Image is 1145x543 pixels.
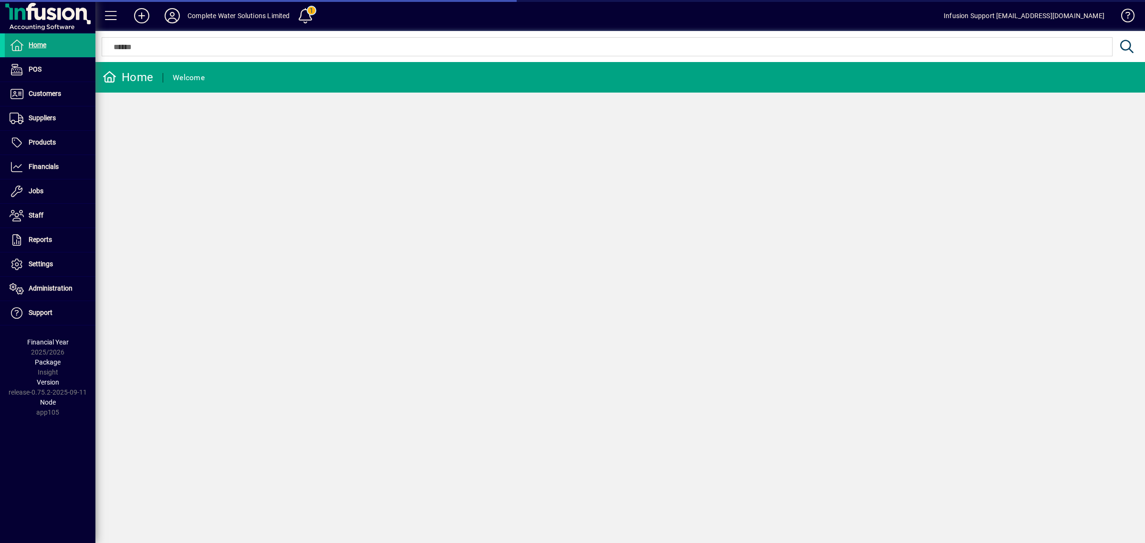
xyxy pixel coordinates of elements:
[5,228,95,252] a: Reports
[126,7,157,24] button: Add
[29,138,56,146] span: Products
[173,70,205,85] div: Welcome
[5,106,95,130] a: Suppliers
[35,358,61,366] span: Package
[5,131,95,155] a: Products
[29,41,46,49] span: Home
[5,204,95,228] a: Staff
[5,252,95,276] a: Settings
[40,398,56,406] span: Node
[5,277,95,301] a: Administration
[29,309,52,316] span: Support
[29,236,52,243] span: Reports
[29,90,61,97] span: Customers
[29,65,42,73] span: POS
[37,378,59,386] span: Version
[5,155,95,179] a: Financials
[157,7,187,24] button: Profile
[5,179,95,203] a: Jobs
[1114,2,1133,33] a: Knowledge Base
[29,187,43,195] span: Jobs
[27,338,69,346] span: Financial Year
[29,260,53,268] span: Settings
[187,8,290,23] div: Complete Water Solutions Limited
[29,284,73,292] span: Administration
[5,301,95,325] a: Support
[944,8,1104,23] div: Infusion Support [EMAIL_ADDRESS][DOMAIN_NAME]
[29,211,43,219] span: Staff
[5,58,95,82] a: POS
[5,82,95,106] a: Customers
[29,163,59,170] span: Financials
[29,114,56,122] span: Suppliers
[103,70,153,85] div: Home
